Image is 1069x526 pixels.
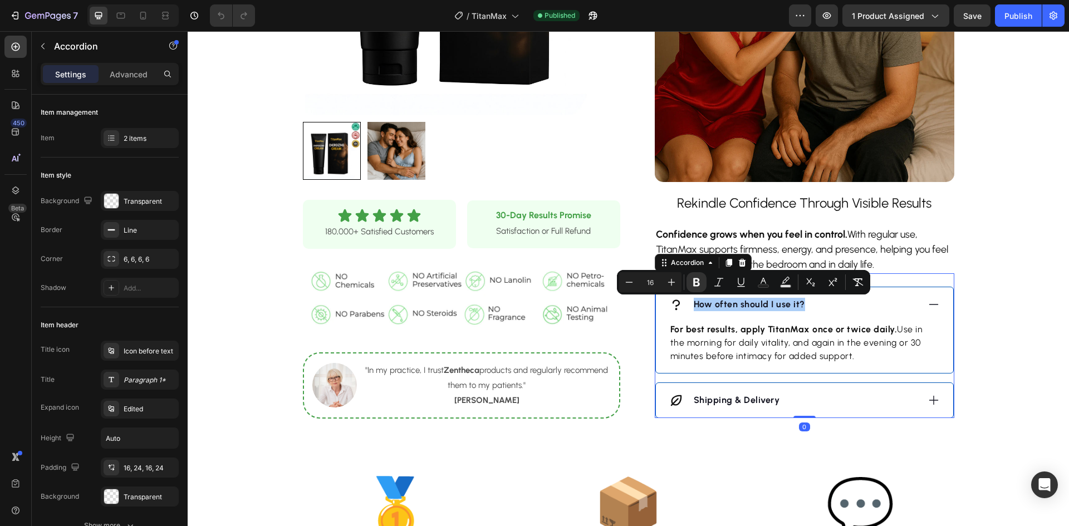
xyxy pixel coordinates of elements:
div: 16, 24, 16, 24 [124,463,176,473]
div: Transparent [124,492,176,502]
h2: Rich Text Editor. Editing area: main [467,162,767,181]
div: Background [41,194,95,209]
div: Shadow [41,283,66,293]
div: Rich Text Editor. Editing area: main [467,195,767,242]
div: Item header [41,320,79,330]
h2: 📦 [339,438,543,513]
p: Accordion [54,40,149,53]
div: Title [41,375,55,385]
strong: For best results, apply TitanMax once or twice daily. [483,293,710,303]
span: / [467,10,469,22]
img: gempages_564206045296067379-3f0b92ea-d2f8-4e6e-a789-6e343b0db23d.jpg [125,332,169,376]
div: Icon before text [124,346,176,356]
span: 1 product assigned [852,10,924,22]
p: 7 [73,9,78,22]
strong: [PERSON_NAME] [267,363,332,373]
div: Open Intercom Messenger [1031,471,1058,498]
h2: 💬 [571,438,775,513]
div: Transparent [124,196,176,207]
button: 1 product assigned [842,4,949,27]
h2: 30-Day Results Promise [296,178,416,191]
div: Background [41,491,79,502]
div: Item style [41,170,71,180]
div: Height [41,431,77,446]
div: Title icon [41,345,70,355]
span: Published [545,11,575,21]
div: Item [41,133,55,143]
p: Rekindle Confidence Through Visible Results [468,163,766,180]
span: TitanMax [472,10,507,22]
div: Undo/Redo [210,4,255,27]
div: Beta [8,204,27,213]
strong: Confidence grows when you feel in control. [468,197,660,209]
div: Padding [41,460,82,475]
span: Save [963,11,982,21]
p: Settings [55,68,86,80]
strong: Shipping & Delivery [506,363,592,374]
strong: How often should I use it? [506,268,617,278]
button: Save [954,4,990,27]
h2: 🥇 [107,438,311,513]
img: gempages_564206045296067379-a8b18ad8-3d33-4a68-b50c-866eee26f037.jpg [115,229,433,309]
div: Add... [124,283,176,293]
div: Publish [1004,10,1032,22]
div: 2 items [124,134,176,144]
div: 6, 6, 6, 6 [124,254,176,264]
div: 450 [11,119,27,127]
div: Item management [41,107,98,117]
p: Use in the morning for daily vitality, and again in the evening or 30 minutes before intimacy for... [483,292,751,332]
div: Accordion [481,227,518,237]
div: Rich Text Editor. Editing area: main [504,361,594,377]
button: Publish [995,4,1042,27]
input: Auto [101,428,178,448]
strong: Zentheca [256,333,292,343]
div: Rich Text Editor. Editing area: main [504,265,619,282]
p: With regular use, TitanMax supports firmness, energy, and presence, helping you feel more assured... [468,196,766,241]
div: Editor contextual toolbar [617,270,870,294]
div: Corner [41,254,63,264]
div: Edited [124,404,176,414]
div: Paragraph 1* [124,375,176,385]
p: Satisfaction or Full Refund [297,193,415,208]
p: Advanced [110,68,148,80]
button: 7 [4,4,83,27]
div: Border [41,225,62,235]
p: "In my practice, I trust products and regularly recommend them to my patients." [174,331,425,361]
iframe: Design area [188,31,1069,526]
div: Expand icon [41,402,79,412]
div: Line [124,225,176,235]
div: 0 [611,391,622,400]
